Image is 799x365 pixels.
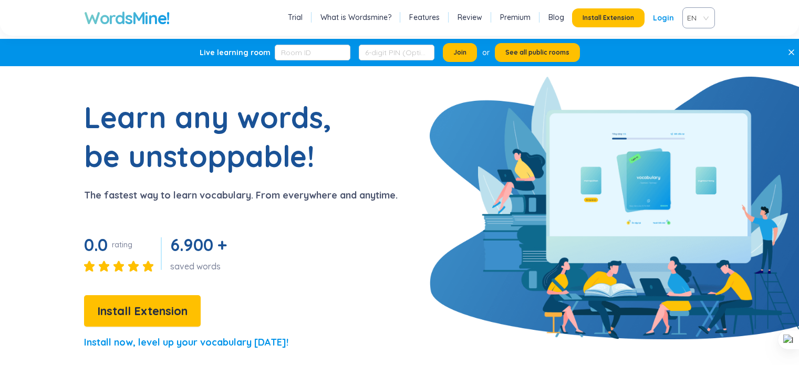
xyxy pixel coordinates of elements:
[583,14,634,22] span: Install Extension
[687,10,706,26] span: VIE
[500,12,531,23] a: Premium
[495,43,580,62] button: See all public rooms
[288,12,303,23] a: Trial
[84,295,201,327] button: Install Extension
[170,260,231,272] div: saved words
[458,12,482,23] a: Review
[97,302,188,320] span: Install Extension
[84,307,201,317] a: Install Extension
[84,335,288,350] p: Install now, level up your vocabulary [DATE]!
[84,7,170,28] a: WordsMine!
[653,8,674,27] a: Login
[409,12,440,23] a: Features
[170,234,227,255] span: 6.900 +
[482,47,490,58] div: or
[548,12,564,23] a: Blog
[443,43,477,62] button: Join
[453,48,466,57] span: Join
[84,98,347,175] h1: Learn any words, be unstoppable!
[84,234,108,255] span: 0.0
[275,45,350,60] input: Room ID
[320,12,391,23] a: What is Wordsmine?
[200,47,271,58] div: Live learning room
[359,45,434,60] input: 6-digit PIN (Optional)
[505,48,569,57] span: See all public rooms
[84,188,398,203] p: The fastest way to learn vocabulary. From everywhere and anytime.
[572,8,645,27] button: Install Extension
[112,239,132,250] div: rating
